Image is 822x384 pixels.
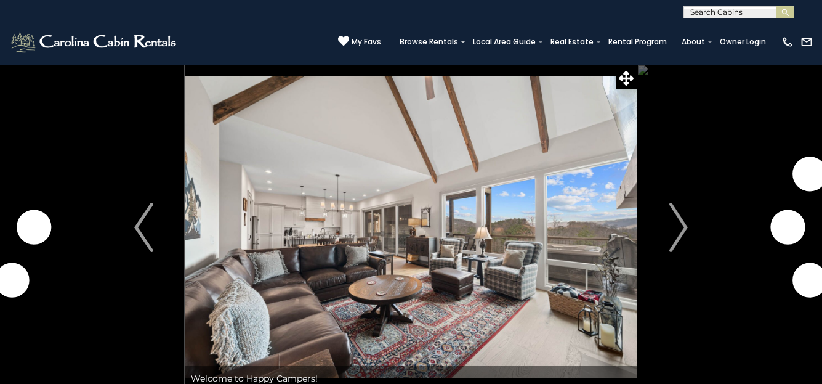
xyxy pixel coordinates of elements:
img: phone-regular-white.png [781,36,794,48]
a: About [675,33,711,51]
a: Owner Login [714,33,772,51]
a: Real Estate [544,33,600,51]
a: My Favs [338,35,381,48]
img: White-1-2.png [9,30,180,54]
a: Rental Program [602,33,673,51]
a: Browse Rentals [393,33,464,51]
img: arrow [669,203,687,252]
a: Local Area Guide [467,33,542,51]
span: My Favs [352,36,381,47]
img: mail-regular-white.png [800,36,813,48]
img: arrow [134,203,153,252]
